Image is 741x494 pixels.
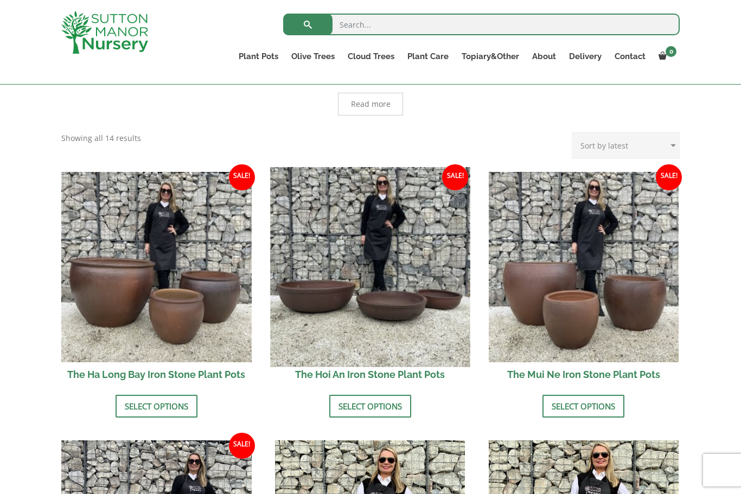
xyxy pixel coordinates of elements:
[489,362,679,387] h2: The Mui Ne Iron Stone Plant Pots
[61,172,252,387] a: Sale! The Ha Long Bay Iron Stone Plant Pots
[608,49,652,64] a: Contact
[283,14,680,35] input: Search...
[489,172,679,387] a: Sale! The Mui Ne Iron Stone Plant Pots
[572,132,680,159] select: Shop order
[61,132,141,145] p: Showing all 14 results
[329,395,411,418] a: Select options for “The Hoi An Iron Stone Plant Pots”
[61,172,252,362] img: The Ha Long Bay Iron Stone Plant Pots
[656,164,682,190] span: Sale!
[61,11,148,54] img: logo
[666,46,676,57] span: 0
[232,49,285,64] a: Plant Pots
[526,49,563,64] a: About
[442,164,468,190] span: Sale!
[116,395,197,418] a: Select options for “The Ha Long Bay Iron Stone Plant Pots”
[351,100,391,108] span: Read more
[341,49,401,64] a: Cloud Trees
[270,167,470,367] img: The Hoi An Iron Stone Plant Pots
[229,164,255,190] span: Sale!
[455,49,526,64] a: Topiary&Other
[542,395,624,418] a: Select options for “The Mui Ne Iron Stone Plant Pots”
[285,49,341,64] a: Olive Trees
[652,49,680,64] a: 0
[229,433,255,459] span: Sale!
[401,49,455,64] a: Plant Care
[61,362,252,387] h2: The Ha Long Bay Iron Stone Plant Pots
[275,362,465,387] h2: The Hoi An Iron Stone Plant Pots
[275,172,465,387] a: Sale! The Hoi An Iron Stone Plant Pots
[489,172,679,362] img: The Mui Ne Iron Stone Plant Pots
[563,49,608,64] a: Delivery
